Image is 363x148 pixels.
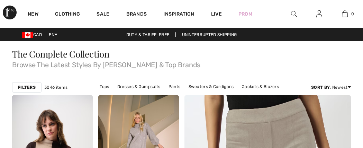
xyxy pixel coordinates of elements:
img: Canadian Dollar [22,32,33,38]
a: Prom [238,10,252,18]
strong: Filters [18,84,36,90]
img: My Bag [342,10,348,18]
a: Outerwear [185,91,214,100]
strong: Sort By [311,85,330,90]
a: 0 [333,10,357,18]
img: My Info [316,10,322,18]
span: The Complete Collection [12,48,110,60]
span: 3046 items [44,84,67,90]
a: Sign In [311,10,328,18]
a: Clothing [55,11,80,18]
a: Brands [126,11,147,18]
span: Browse The Latest Styles By [PERSON_NAME] & Top Brands [12,59,351,68]
span: EN [49,32,57,37]
a: Live [211,10,222,18]
a: Pants [165,82,184,91]
a: Sale [97,11,109,18]
a: Dresses & Jumpsuits [114,82,164,91]
a: Tops [96,82,112,91]
span: CAD [22,32,45,37]
span: Inspiration [163,11,194,18]
img: search the website [291,10,297,18]
span: 0 [351,11,354,17]
a: Jackets & Blazers [238,82,282,91]
a: Sweaters & Cardigans [185,82,237,91]
a: New [28,11,38,18]
div: : Newest [311,84,351,90]
img: 1ère Avenue [3,6,17,19]
a: Skirts [165,91,184,100]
